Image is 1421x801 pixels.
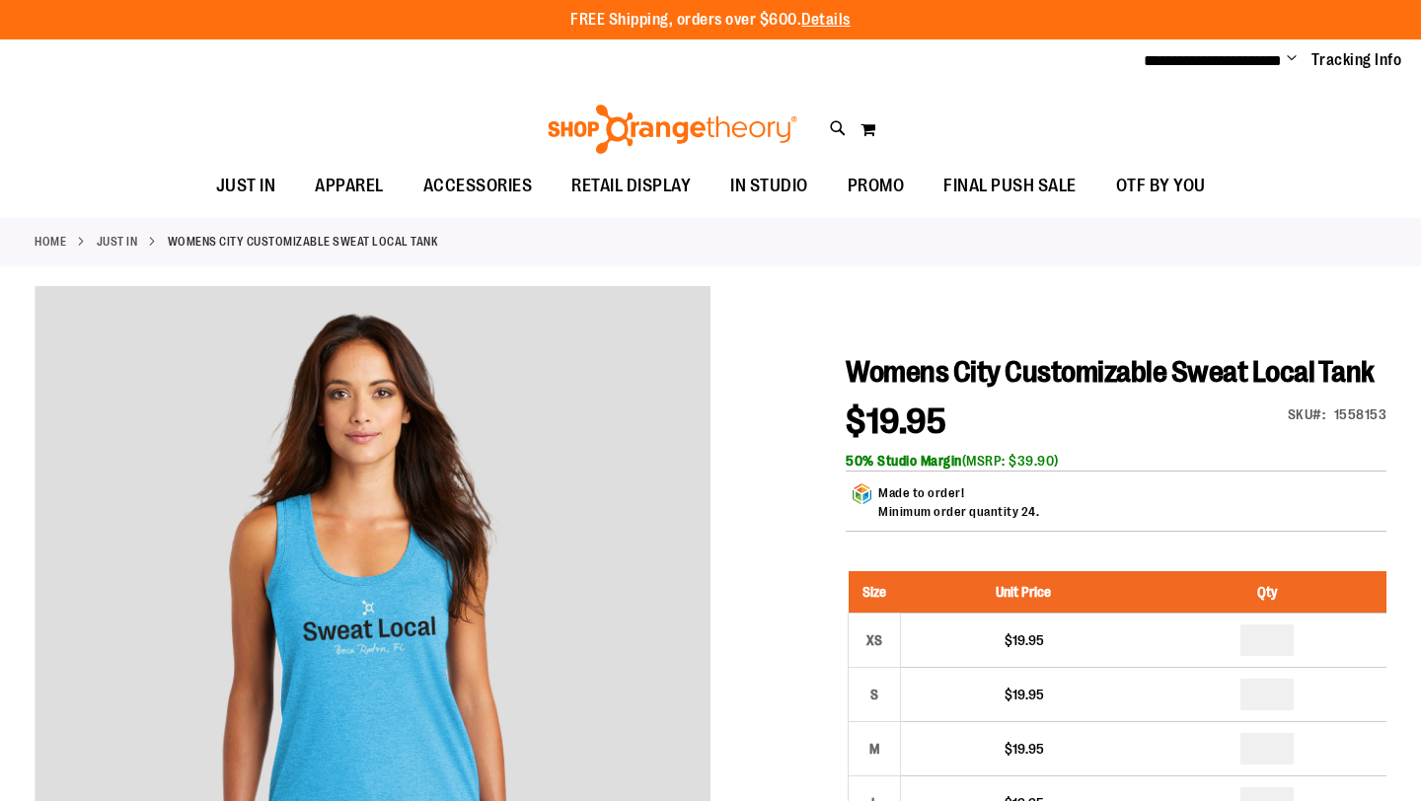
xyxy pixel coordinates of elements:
[1288,406,1326,422] strong: SKU
[710,164,828,209] a: IN STUDIO
[1311,49,1402,71] a: Tracking Info
[1096,164,1226,209] a: OTF BY YOU
[860,625,889,655] div: XS
[878,483,1039,531] div: Made to order!
[404,164,553,209] a: ACCESSORIES
[828,164,925,209] a: PROMO
[846,453,962,469] b: 50% Studio Margin
[216,164,276,208] span: JUST IN
[97,233,138,251] a: JUST IN
[552,164,710,209] a: RETAIL DISPLAY
[295,164,404,209] a: APPAREL
[846,401,946,442] span: $19.95
[801,11,851,29] a: Details
[1147,571,1386,614] th: Qty
[943,164,1077,208] span: FINAL PUSH SALE
[571,164,691,208] span: RETAIL DISPLAY
[570,9,851,32] p: FREE Shipping, orders over $600.
[1287,50,1297,70] button: Account menu
[315,164,384,208] span: APPAREL
[846,451,1386,471] div: (MSRP: $39.90)
[35,233,66,251] a: Home
[911,739,1137,759] div: $19.95
[911,630,1137,650] div: $19.95
[848,164,905,208] span: PROMO
[168,233,438,251] strong: Womens City Customizable Sweat Local Tank
[545,105,800,154] img: Shop Orangetheory
[924,164,1096,209] a: FINAL PUSH SALE
[911,685,1137,704] div: $19.95
[1334,404,1387,424] div: 1558153
[730,164,808,208] span: IN STUDIO
[1116,164,1206,208] span: OTF BY YOU
[196,164,296,208] a: JUST IN
[901,571,1148,614] th: Unit Price
[846,355,1375,389] span: Womens City Customizable Sweat Local Tank
[860,680,889,709] div: S
[423,164,533,208] span: ACCESSORIES
[849,571,901,614] th: Size
[878,502,1039,521] p: Minimum order quantity 24.
[860,734,889,764] div: M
